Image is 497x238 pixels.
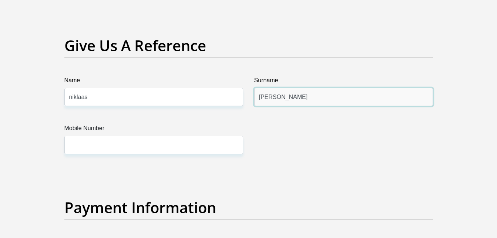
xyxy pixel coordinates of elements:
input: Name [64,88,243,106]
input: Surname [254,88,433,106]
label: Mobile Number [64,124,243,136]
label: Surname [254,76,433,88]
label: Name [64,76,243,88]
input: Mobile Number [64,136,243,154]
h2: Give Us A Reference [64,37,433,54]
h2: Payment Information [64,199,433,216]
